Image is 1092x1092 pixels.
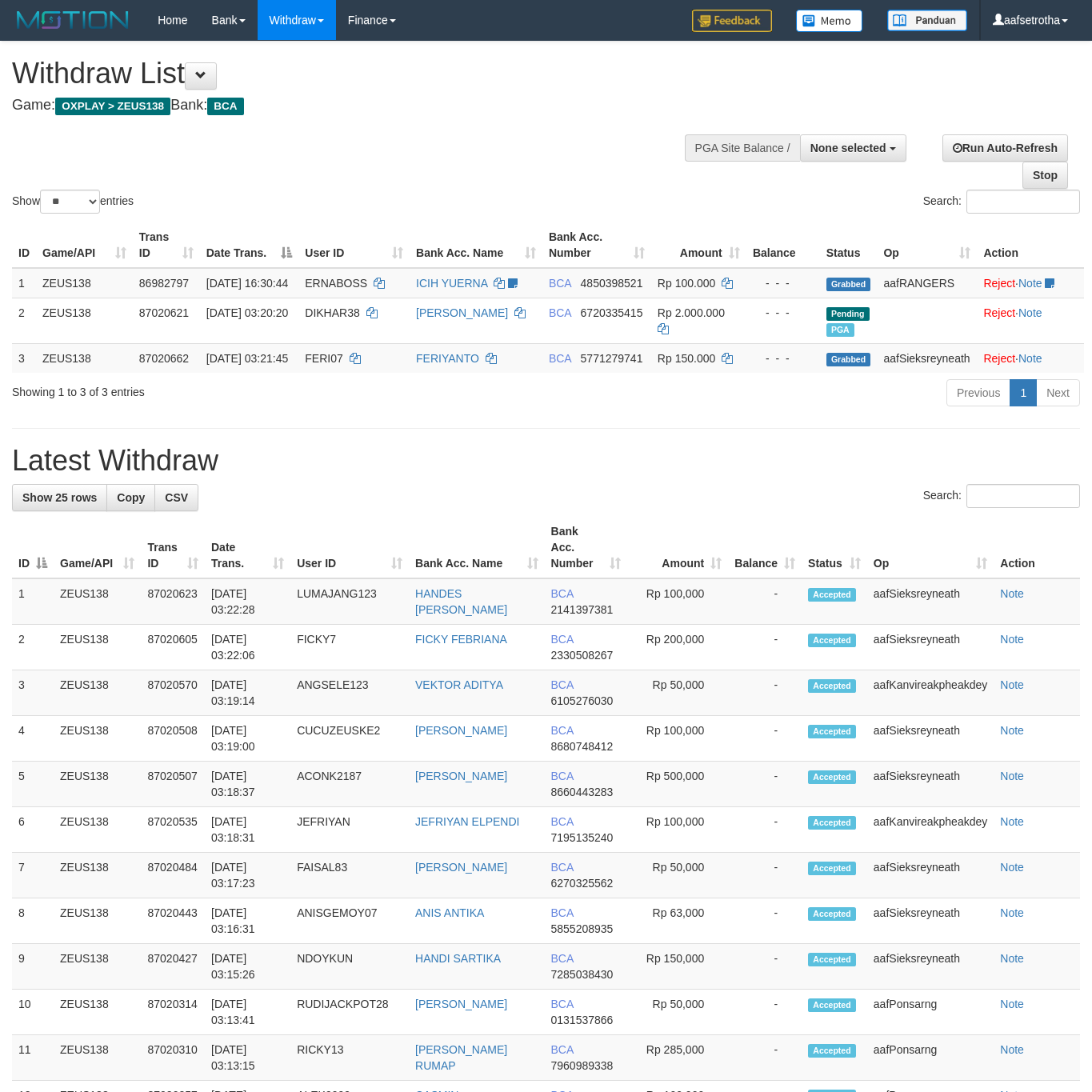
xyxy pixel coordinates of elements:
[1000,1043,1024,1056] a: Note
[54,990,141,1035] td: ZEUS138
[12,807,54,853] td: 6
[867,807,994,853] td: aafKanvireakpheakdey
[12,853,54,898] td: 7
[728,1035,802,1081] td: -
[942,134,1068,162] a: Run Auto-Refresh
[867,990,994,1035] td: aafPonsarng
[753,305,814,321] div: - - -
[415,906,484,919] a: ANIS ANTIKA
[1000,724,1024,737] a: Note
[627,517,728,578] th: Amount: activate to sort column ascending
[409,517,544,578] th: Bank Acc. Name: activate to sort column ascending
[305,277,367,290] span: ERNABOSS
[12,1035,54,1081] td: 11
[867,578,994,625] td: aafSieksreyneath
[106,484,155,511] a: Copy
[415,678,503,691] a: VEKTOR ADITYA
[141,853,205,898] td: 87020484
[141,670,205,716] td: 87020570
[977,268,1084,298] td: ·
[415,587,507,616] a: HANDES [PERSON_NAME]
[154,484,198,511] a: CSV
[205,517,290,578] th: Date Trans.: activate to sort column ascending
[551,678,574,691] span: BCA
[141,762,205,807] td: 87020507
[551,1059,614,1072] span: Copy 7960989338 to clipboard
[290,716,409,762] td: CUCUZEUSKE2
[415,633,507,646] a: FICKY FEBRIANA
[820,222,878,268] th: Status
[753,275,814,291] div: - - -
[12,298,36,343] td: 2
[658,277,715,290] span: Rp 100.000
[55,98,170,115] span: OXPLAY > ZEUS138
[728,898,802,944] td: -
[581,277,643,290] span: Copy 4850398521 to clipboard
[808,588,856,602] span: Accepted
[549,306,571,319] span: BCA
[205,853,290,898] td: [DATE] 03:17:23
[415,724,507,737] a: [PERSON_NAME]
[728,625,802,670] td: -
[290,898,409,944] td: ANISGEMOY07
[207,98,243,115] span: BCA
[12,378,443,400] div: Showing 1 to 3 of 3 entries
[54,670,141,716] td: ZEUS138
[627,944,728,990] td: Rp 150,000
[551,831,614,844] span: Copy 7195135240 to clipboard
[1000,633,1024,646] a: Note
[867,898,994,944] td: aafSieksreyneath
[410,222,542,268] th: Bank Acc. Name: activate to sort column ascending
[728,670,802,716] td: -
[877,222,977,268] th: Op: activate to sort column ascending
[808,634,856,647] span: Accepted
[416,306,508,319] a: [PERSON_NAME]
[290,762,409,807] td: ACONK2187
[290,944,409,990] td: NDOYKUN
[627,716,728,762] td: Rp 100,000
[12,517,54,578] th: ID: activate to sort column descending
[808,862,856,875] span: Accepted
[141,944,205,990] td: 87020427
[887,10,967,31] img: panduan.png
[139,352,189,365] span: 87020662
[205,898,290,944] td: [DATE] 03:16:31
[1000,906,1024,919] a: Note
[983,306,1015,319] a: Reject
[867,762,994,807] td: aafSieksreyneath
[994,517,1080,578] th: Action
[290,517,409,578] th: User ID: activate to sort column ascending
[627,853,728,898] td: Rp 50,000
[551,968,614,981] span: Copy 7285038430 to clipboard
[627,625,728,670] td: Rp 200,000
[54,807,141,853] td: ZEUS138
[867,853,994,898] td: aafSieksreyneath
[12,762,54,807] td: 5
[627,762,728,807] td: Rp 500,000
[290,853,409,898] td: FAISAL83
[551,740,614,753] span: Copy 8680748412 to clipboard
[415,815,519,828] a: JEFRIYAN ELPENDI
[810,142,886,154] span: None selected
[415,770,507,782] a: [PERSON_NAME]
[551,952,574,965] span: BCA
[728,853,802,898] td: -
[826,278,871,291] span: Grabbed
[205,990,290,1035] td: [DATE] 03:13:41
[54,625,141,670] td: ZEUS138
[1000,861,1024,874] a: Note
[966,190,1080,214] input: Search:
[12,898,54,944] td: 8
[12,343,36,373] td: 3
[1000,815,1024,828] a: Note
[753,350,814,366] div: - - -
[141,578,205,625] td: 87020623
[1000,678,1024,691] a: Note
[12,58,712,90] h1: Withdraw List
[1036,379,1080,406] a: Next
[205,670,290,716] td: [DATE] 03:19:14
[36,298,133,343] td: ZEUS138
[627,807,728,853] td: Rp 100,000
[826,323,854,337] span: Marked by aafanarl
[54,517,141,578] th: Game/API: activate to sort column ascending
